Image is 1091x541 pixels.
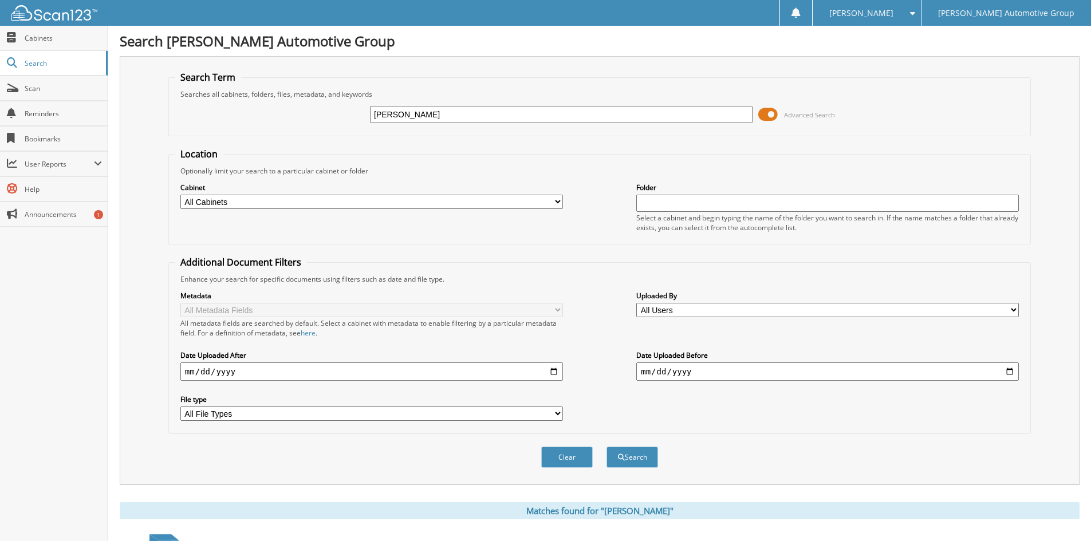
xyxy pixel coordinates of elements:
label: Date Uploaded Before [636,350,1019,360]
legend: Location [175,148,223,160]
span: [PERSON_NAME] [829,10,893,17]
label: Uploaded By [636,291,1019,301]
span: [PERSON_NAME] Automotive Group [938,10,1074,17]
legend: Additional Document Filters [175,256,307,268]
span: Search [25,58,100,68]
button: Clear [541,447,593,468]
span: Help [25,184,102,194]
button: Search [606,447,658,468]
label: Metadata [180,291,563,301]
label: File type [180,394,563,404]
div: Select a cabinet and begin typing the name of the folder you want to search in. If the name match... [636,213,1019,232]
div: Optionally limit your search to a particular cabinet or folder [175,166,1025,176]
img: scan123-logo-white.svg [11,5,97,21]
a: here [301,328,316,338]
span: Announcements [25,210,102,219]
div: Searches all cabinets, folders, files, metadata, and keywords [175,89,1025,99]
div: All metadata fields are searched by default. Select a cabinet with metadata to enable filtering b... [180,318,563,338]
span: Cabinets [25,33,102,43]
label: Cabinet [180,183,563,192]
label: Date Uploaded After [180,350,563,360]
div: Matches found for "[PERSON_NAME]" [120,502,1080,519]
div: Enhance your search for specific documents using filters such as date and file type. [175,274,1025,284]
div: 1 [94,210,103,219]
h1: Search [PERSON_NAME] Automotive Group [120,31,1080,50]
span: Reminders [25,109,102,119]
span: User Reports [25,159,94,169]
span: Scan [25,84,102,93]
span: Advanced Search [784,110,835,119]
span: Bookmarks [25,134,102,144]
input: end [636,362,1019,381]
legend: Search Term [175,71,241,84]
input: start [180,362,563,381]
label: Folder [636,183,1019,192]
